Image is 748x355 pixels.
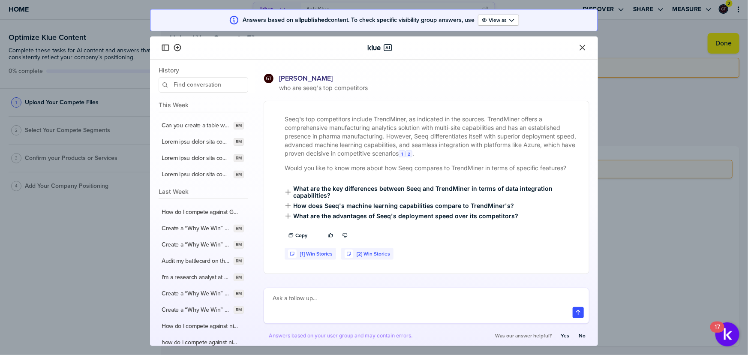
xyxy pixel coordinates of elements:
img: ee1355cada6433fc92aa15fbfe4afd43-sml.png [264,74,273,83]
label: Audit my battlecard on the competitor [Carrier] for accuracy. Please explain the suggested change... [162,257,230,265]
button: Create a “Why We Win” card against Carrier with at least 4 winning points. For each of the 4 “Why... [156,286,250,302]
button: How do I compete against ninja one [156,318,250,334]
span: Answers based on your user group and may contain errors. [269,332,413,339]
label: how do i compete against ninja one [162,339,240,346]
button: No [575,330,589,341]
button: Create a “Why We Win” card against Carrier with at least 4 winning points. For each of the 4 “Why... [156,302,250,318]
span: RM [236,225,242,232]
button: How do I compete against General [PERSON_NAME] pizza [156,204,250,220]
label: How do I compete against General [PERSON_NAME] pizza [162,208,240,216]
button: Open Drop [478,15,519,26]
button: Create a “Why We Win” card against Alive and Kickn' with at least 4 winning points. For each of t... [156,220,250,237]
label: View as [489,17,507,24]
a: [1] Win Stories [300,251,333,257]
span: 1 [401,151,403,156]
button: Create a “Why We Win” card against Alive and Kickn' with at least 4 winning points. For each of t... [156,237,250,253]
span: RM [236,290,242,297]
button: Yes [557,330,573,341]
span: What are the key differences between Seeq and TrendMiner in terms of data integration capabilities? [285,185,579,199]
label: Create a “Why We Win” card against Carrier with at least 4 winning points. For each of the 4 “Why... [162,290,230,298]
span: RM [236,138,242,145]
button: Close [577,42,588,53]
label: Yes [561,332,569,339]
label: Lorem ipsu dolor sita consect "Adip Elitsed" doe "Temp IN" ut lab etdol, magn aliquaeni adminim v... [162,154,230,162]
button: Lorem ipsu dolor sita consect "Adip Elitsed" doe "Temp IN" ut lab etdol, magn aliquaeni adminim v... [156,134,250,150]
button: Lorem ipsu dolor sita consect "Adip Elitsed" doe "Temp IN" ut lab etdol, magn aliquaeni adminim v... [156,166,250,183]
span: This Week [159,101,248,108]
span: RM [236,122,242,129]
label: Create a “Why We Win” card against Alive and Kickn' with at least 4 winning points. For each of t... [162,241,230,249]
label: Lorem ipsu dolor sita consect "Adip Elitsed" doe "Temp IN" ut lab etdol, magn aliquaeni adminim v... [162,138,230,146]
span: Last Week [159,188,248,195]
label: Can you create a table with a breakdown of loss reasons and # and % associated with each? Can you... [162,122,230,129]
span: RM [236,171,242,178]
div: 17 [715,327,720,338]
label: Copy [295,232,307,239]
label: I'm a research analyst at Trane Technologies. Please give me the relevant news and announcements ... [162,274,230,281]
a: [2] Win Stories [357,251,390,257]
span: How does Seeq's machine learning capabilities compare to TrendMiner's? [285,202,514,209]
span: History [159,66,248,74]
button: Can you create a table with a breakdown of loss reasons and # and % associated with each? Can you... [156,117,250,134]
span: RM [236,274,242,281]
label: Create a “Why We Win” card against Carrier with at least 4 winning points. For each of the 4 “Why... [162,306,230,314]
label: How do I compete against ninja one [162,322,240,330]
div: Graham Tutti [264,73,274,84]
button: Copy [285,230,311,241]
label: No [579,332,586,339]
span: RM [236,258,242,265]
button: I'm a research analyst at Trane Technologies. Please give me the relevant news and announcements ... [156,269,250,286]
span: RM [236,307,242,313]
span: 2 [408,151,410,156]
button: Open Resource Center, 17 new notifications [715,322,739,346]
span: What are the advantages of Seeq's deployment speed over its competitors? [285,213,518,220]
span: who are seeq's top competitors [277,84,589,92]
label: Lorem ipsu dolor sita consect "Adip Elitsed" doe "Temp IN" ut lab etdol, magn aliquaeni adminim v... [162,171,230,178]
strong: published [301,15,328,24]
span: Was our answer helpful? [495,332,552,339]
button: Audit my battlecard on the competitor [Carrier] for accuracy. Please explain the suggested change... [156,253,250,269]
button: how do i compete against ninja one [156,334,250,351]
p: Would you like to know more about how Seeq compares to TrendMiner in terms of specific features? [285,164,579,172]
span: [PERSON_NAME] [279,74,333,83]
span: RM [236,241,242,248]
label: Create a “Why We Win” card against Alive and Kickn' with at least 4 winning points. For each of t... [162,225,230,232]
input: Find conversation [159,77,248,93]
span: RM [236,155,242,162]
span: Answers based on all content. To check specific visibility group answers, use [243,17,475,24]
button: Lorem ipsu dolor sita consect "Adip Elitsed" doe "Temp IN" ut lab etdol, magn aliquaeni adminim v... [156,150,250,166]
p: Seeq's top competitors include TrendMiner, as indicated in the sources. TrendMiner offers a compr... [285,115,579,158]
